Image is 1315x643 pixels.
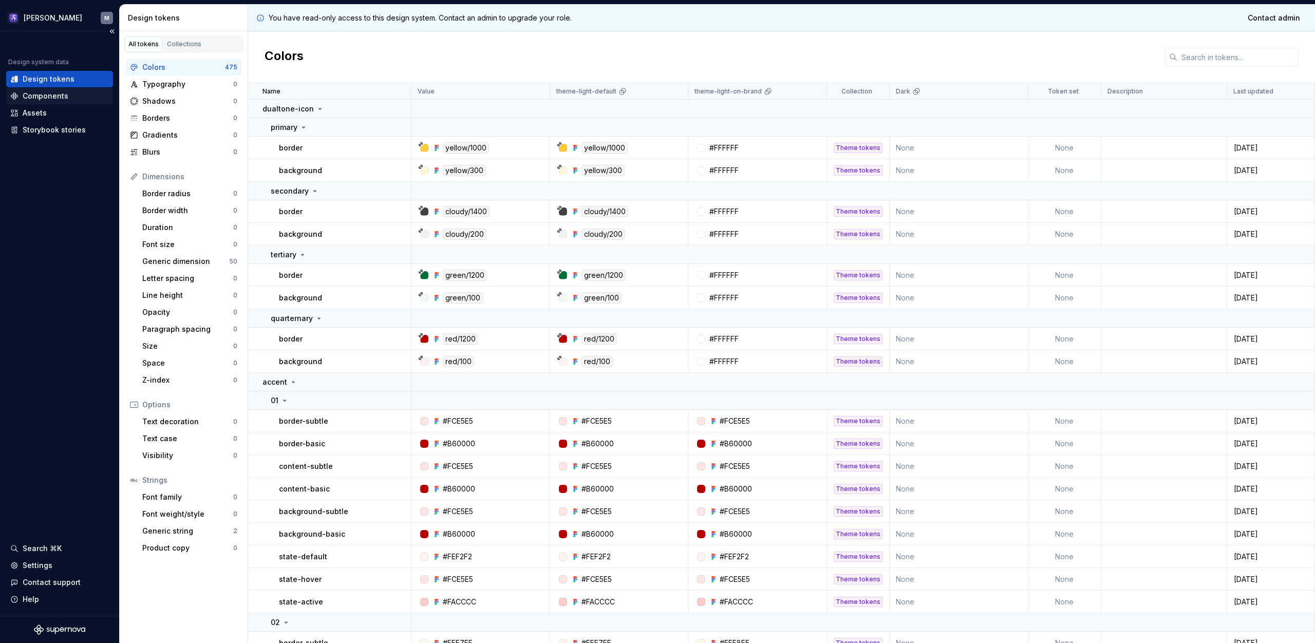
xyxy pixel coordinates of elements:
[142,239,233,250] div: Font size
[720,529,752,539] div: #B60000
[443,165,486,176] div: yellow/300
[1028,137,1101,159] td: None
[581,356,613,367] div: red/100
[279,506,348,517] p: background-subtle
[279,574,322,584] p: state-hover
[581,552,611,562] div: #FEF2F2
[233,376,237,384] div: 0
[1248,13,1300,23] span: Contact admin
[1228,552,1314,562] div: [DATE]
[233,190,237,198] div: 0
[890,137,1028,159] td: None
[890,350,1028,373] td: None
[233,325,237,333] div: 0
[834,206,882,217] div: Theme tokens
[225,63,237,71] div: 475
[138,236,241,253] a: Font size0
[581,270,626,281] div: green/1200
[233,308,237,316] div: 0
[233,223,237,232] div: 0
[1228,461,1314,471] div: [DATE]
[23,560,52,571] div: Settings
[834,416,882,426] div: Theme tokens
[890,478,1028,500] td: None
[142,205,233,216] div: Border width
[233,240,237,249] div: 0
[105,24,119,39] button: Collapse sidebar
[142,450,233,461] div: Visibility
[1028,410,1101,432] td: None
[890,410,1028,432] td: None
[1028,264,1101,287] td: None
[138,372,241,388] a: Z-index0
[233,510,237,518] div: 0
[443,270,487,281] div: green/1200
[1107,87,1143,96] p: Description
[23,91,68,101] div: Components
[581,506,612,517] div: #FCE5E5
[890,328,1028,350] td: None
[834,229,882,239] div: Theme tokens
[233,544,237,552] div: 0
[271,250,296,260] p: tertiary
[1028,523,1101,545] td: None
[142,475,237,485] div: Strings
[142,358,233,368] div: Space
[581,439,614,449] div: #B60000
[890,523,1028,545] td: None
[34,625,85,635] a: Supernova Logo
[23,74,74,84] div: Design tokens
[126,110,241,126] a: Borders0
[142,400,237,410] div: Options
[1028,545,1101,568] td: None
[443,292,483,304] div: green/100
[1228,270,1314,280] div: [DATE]
[443,552,472,562] div: #FEF2F2
[271,122,297,133] p: primary
[1028,432,1101,455] td: None
[1028,159,1101,182] td: None
[233,342,237,350] div: 0
[834,484,882,494] div: Theme tokens
[1028,287,1101,309] td: None
[581,574,612,584] div: #FCE5E5
[138,540,241,556] a: Product copy0
[142,433,233,444] div: Text case
[890,264,1028,287] td: None
[142,172,237,182] div: Dimensions
[142,147,233,157] div: Blurs
[720,597,753,607] div: #FACCCC
[556,87,616,96] p: theme-light-default
[1028,328,1101,350] td: None
[23,108,47,118] div: Assets
[271,617,280,628] p: 02
[1233,87,1273,96] p: Last updated
[709,334,739,344] div: #FFFFFF
[279,439,325,449] p: border-basic
[138,321,241,337] a: Paragraph spacing0
[126,59,241,75] a: Colors475
[1228,356,1314,367] div: [DATE]
[443,229,486,240] div: cloudy/200
[233,493,237,501] div: 0
[1228,484,1314,494] div: [DATE]
[1028,455,1101,478] td: None
[1177,48,1299,66] input: Search in tokens...
[142,543,233,553] div: Product copy
[709,229,739,239] div: #FFFFFF
[896,87,910,96] p: Dark
[6,574,113,591] button: Contact support
[262,104,314,114] p: dualtone-icon
[720,461,750,471] div: #FCE5E5
[890,591,1028,613] td: None
[1241,9,1307,27] a: Contact admin
[1028,500,1101,523] td: None
[834,165,882,176] div: Theme tokens
[23,594,39,604] div: Help
[581,206,628,217] div: cloudy/1400
[233,97,237,105] div: 0
[1048,87,1079,96] p: Token set
[128,13,243,23] div: Design tokens
[279,270,303,280] p: border
[6,540,113,557] button: Search ⌘K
